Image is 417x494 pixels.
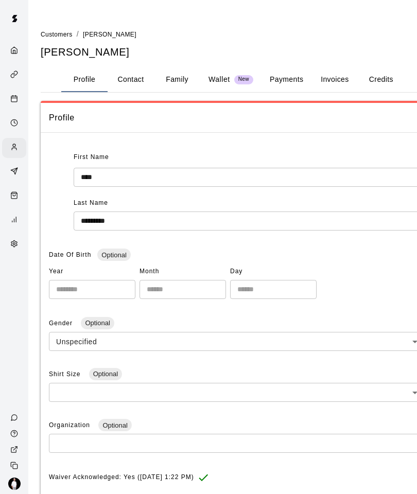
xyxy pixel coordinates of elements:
div: Copy public page link [2,457,28,473]
span: New [234,76,253,83]
span: Shirt Size [49,370,83,378]
span: Optional [81,319,114,327]
button: Contact [108,67,154,92]
span: Last Name [74,199,108,206]
span: Year [49,263,135,280]
span: Month [140,263,226,280]
button: Payments [262,67,311,92]
a: View public page [2,442,28,457]
button: Credits [358,67,404,92]
span: Waiver Acknowledged: Yes ([DATE] 1:22 PM) [49,469,194,486]
a: Customers [41,30,73,38]
span: Day [230,263,317,280]
button: Family [154,67,200,92]
span: First Name [74,149,109,166]
p: Wallet [208,74,230,85]
span: Optional [98,421,131,429]
img: Swift logo [4,8,25,29]
span: Organization [49,421,92,429]
img: Travis Hamilton [8,478,21,490]
span: Gender [49,320,75,327]
li: / [77,29,79,40]
button: Invoices [311,67,358,92]
span: Customers [41,31,73,38]
span: Optional [89,370,122,378]
span: Optional [97,251,130,259]
div: basic tabs example [61,67,412,92]
a: Visit help center [2,426,28,442]
span: Date Of Birth [49,251,91,258]
span: [PERSON_NAME] [83,31,136,38]
a: Contact Us [2,410,28,426]
button: Profile [61,67,108,92]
